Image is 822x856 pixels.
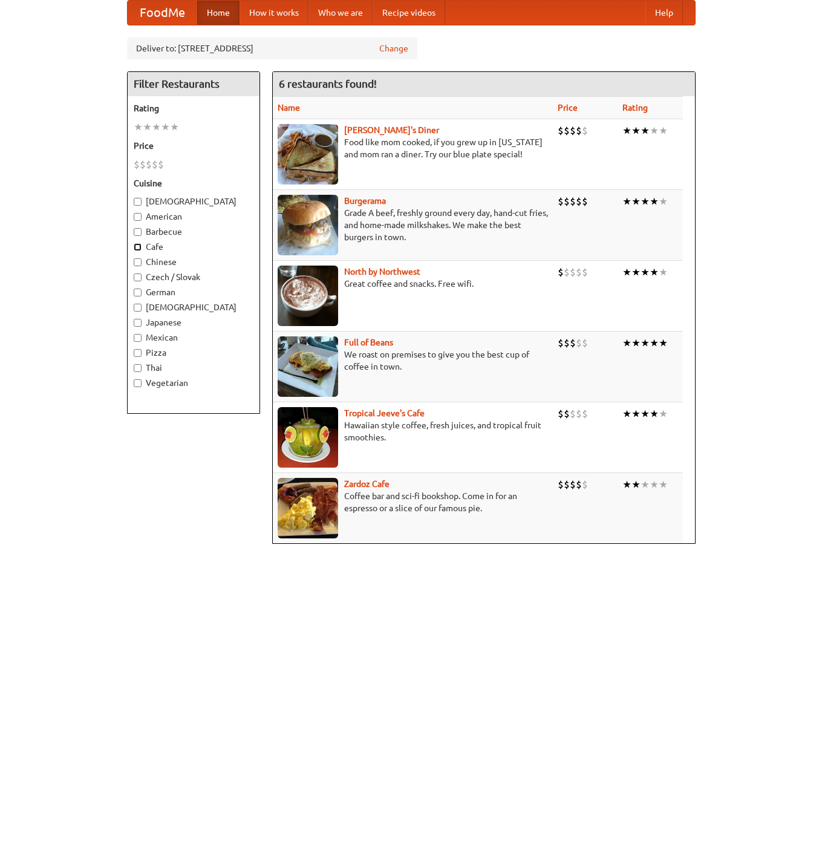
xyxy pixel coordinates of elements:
[134,256,253,268] label: Chinese
[134,316,253,328] label: Japanese
[576,407,582,420] li: $
[582,478,588,491] li: $
[576,195,582,208] li: $
[631,124,641,137] li: ★
[631,195,641,208] li: ★
[622,407,631,420] li: ★
[134,304,142,312] input: [DEMOGRAPHIC_DATA]
[278,278,548,290] p: Great coffee and snacks. Free wifi.
[152,120,161,134] li: ★
[650,478,659,491] li: ★
[558,124,564,137] li: $
[278,490,548,514] p: Coffee bar and sci-fi bookshop. Come in for an espresso or a slice of our famous pie.
[127,38,417,59] div: Deliver to: [STREET_ADDRESS]
[570,336,576,350] li: $
[134,198,142,206] input: [DEMOGRAPHIC_DATA]
[631,407,641,420] li: ★
[564,336,570,350] li: $
[622,124,631,137] li: ★
[641,124,650,137] li: ★
[622,103,648,113] a: Rating
[659,336,668,350] li: ★
[558,195,564,208] li: $
[641,336,650,350] li: ★
[278,103,300,113] a: Name
[134,241,253,253] label: Cafe
[344,196,386,206] b: Burgerama
[134,213,142,221] input: American
[134,243,142,251] input: Cafe
[570,195,576,208] li: $
[134,301,253,313] label: [DEMOGRAPHIC_DATA]
[134,258,142,266] input: Chinese
[278,136,548,160] p: Food like mom cooked, if you grew up in [US_STATE] and mom ran a diner. Try our blue plate special!
[659,124,668,137] li: ★
[631,478,641,491] li: ★
[128,72,259,96] h4: Filter Restaurants
[650,195,659,208] li: ★
[659,407,668,420] li: ★
[564,407,570,420] li: $
[344,125,439,135] a: [PERSON_NAME]'s Diner
[140,158,146,171] li: $
[650,266,659,279] li: ★
[576,336,582,350] li: $
[134,334,142,342] input: Mexican
[622,195,631,208] li: ★
[570,124,576,137] li: $
[344,479,390,489] b: Zardoz Cafe
[278,407,338,468] img: jeeves.jpg
[622,336,631,350] li: ★
[134,319,142,327] input: Japanese
[582,195,588,208] li: $
[659,195,668,208] li: ★
[134,286,253,298] label: German
[564,266,570,279] li: $
[279,78,377,90] ng-pluralize: 6 restaurants found!
[278,207,548,243] p: Grade A beef, freshly ground every day, hand-cut fries, and home-made milkshakes. We make the bes...
[134,273,142,281] input: Czech / Slovak
[344,338,393,347] a: Full of Beans
[582,266,588,279] li: $
[344,267,420,276] a: North by Northwest
[564,124,570,137] li: $
[134,195,253,207] label: [DEMOGRAPHIC_DATA]
[170,120,179,134] li: ★
[558,266,564,279] li: $
[570,407,576,420] li: $
[278,419,548,443] p: Hawaiian style coffee, fresh juices, and tropical fruit smoothies.
[134,228,142,236] input: Barbecue
[134,289,142,296] input: German
[659,478,668,491] li: ★
[645,1,683,25] a: Help
[278,348,548,373] p: We roast on premises to give you the best cup of coffee in town.
[278,478,338,538] img: zardoz.jpg
[152,158,158,171] li: $
[631,336,641,350] li: ★
[278,266,338,326] img: north.jpg
[143,120,152,134] li: ★
[558,407,564,420] li: $
[134,332,253,344] label: Mexican
[650,336,659,350] li: ★
[631,266,641,279] li: ★
[558,103,578,113] a: Price
[278,336,338,397] img: beans.jpg
[564,195,570,208] li: $
[240,1,308,25] a: How it works
[134,362,253,374] label: Thai
[344,408,425,418] a: Tropical Jeeve's Cafe
[570,478,576,491] li: $
[278,124,338,185] img: sallys.jpg
[134,271,253,283] label: Czech / Slovak
[576,124,582,137] li: $
[558,478,564,491] li: $
[146,158,152,171] li: $
[641,407,650,420] li: ★
[373,1,445,25] a: Recipe videos
[158,158,164,171] li: $
[582,407,588,420] li: $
